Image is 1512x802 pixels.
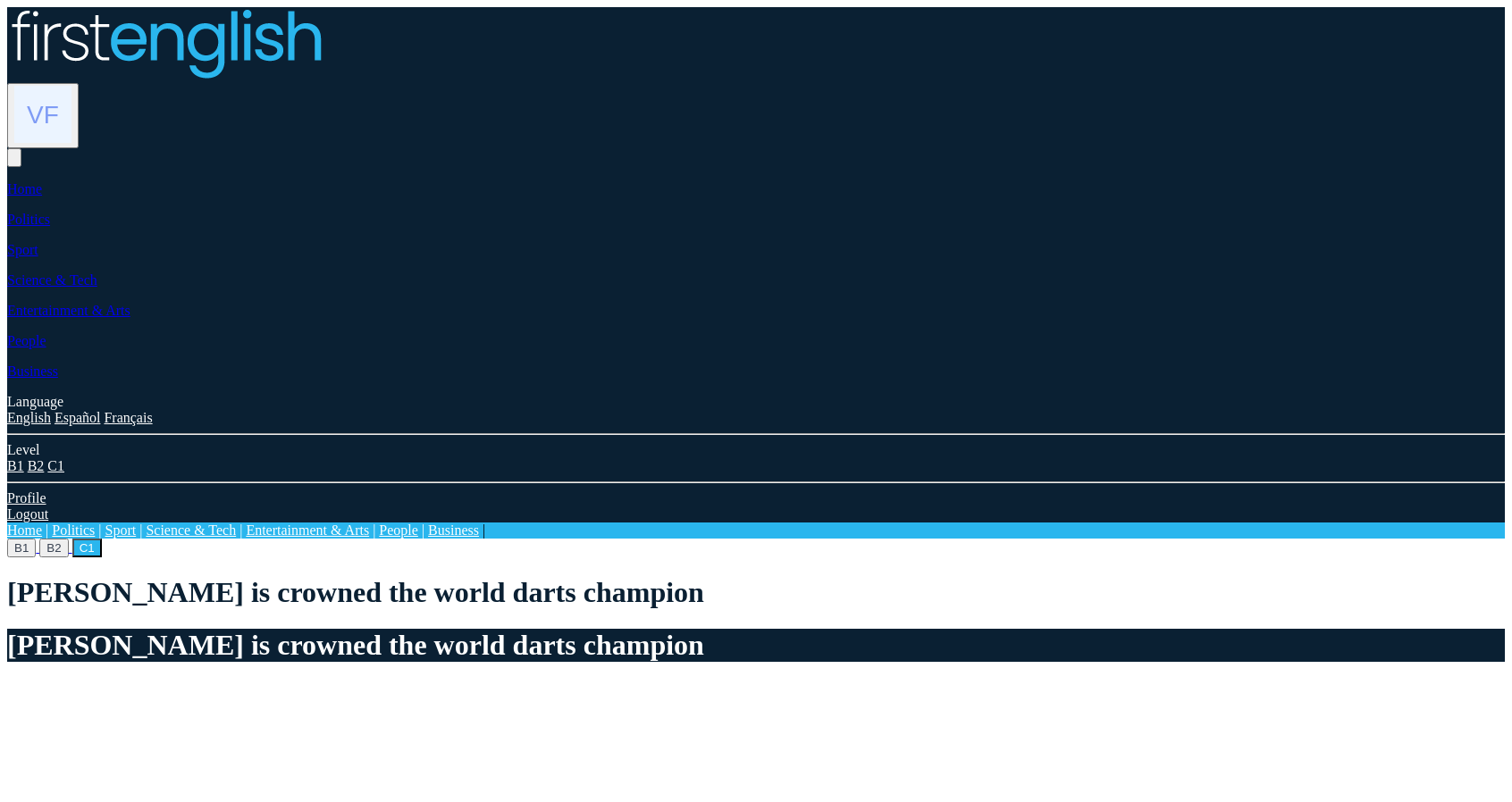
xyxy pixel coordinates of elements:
a: Profile [7,490,46,505]
a: Politics [52,522,95,538]
a: Politics [7,212,50,227]
span: | [422,522,424,538]
a: Science & Tech [7,272,97,288]
a: Français [104,410,152,425]
span: | [239,522,242,538]
a: B2 [39,539,71,555]
a: Science & Tech [146,522,236,538]
div: Language [7,394,1505,410]
h1: [PERSON_NAME] is crowned the world darts champion [7,576,1505,609]
a: B1 [7,539,39,555]
div: Level [7,442,1505,458]
a: B2 [28,458,45,473]
a: Logo [7,7,1505,83]
a: C1 [47,458,64,473]
a: English [7,410,51,425]
img: Vlad Feitser [14,86,71,143]
a: Home [7,181,42,196]
button: B2 [39,539,68,557]
a: Business [7,363,58,379]
a: Español [55,410,101,425]
a: Sport [105,522,137,538]
button: C1 [72,539,102,557]
a: Entertainment & Arts [246,522,369,538]
h1: [PERSON_NAME] is crowned the world darts champion [7,629,1505,662]
a: Home [7,522,42,538]
button: B1 [7,539,36,557]
a: Logout [7,506,48,522]
a: Entertainment & Arts [7,303,130,318]
span: | [46,522,48,538]
span: | [483,522,485,538]
a: Business [428,522,479,538]
a: B1 [7,458,24,473]
a: People [7,333,46,348]
a: C1 [72,539,102,555]
span: | [139,522,142,538]
span: | [98,522,101,538]
img: Logo [7,7,323,79]
span: | [373,522,375,538]
a: People [379,522,418,538]
a: Sport [7,242,38,257]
